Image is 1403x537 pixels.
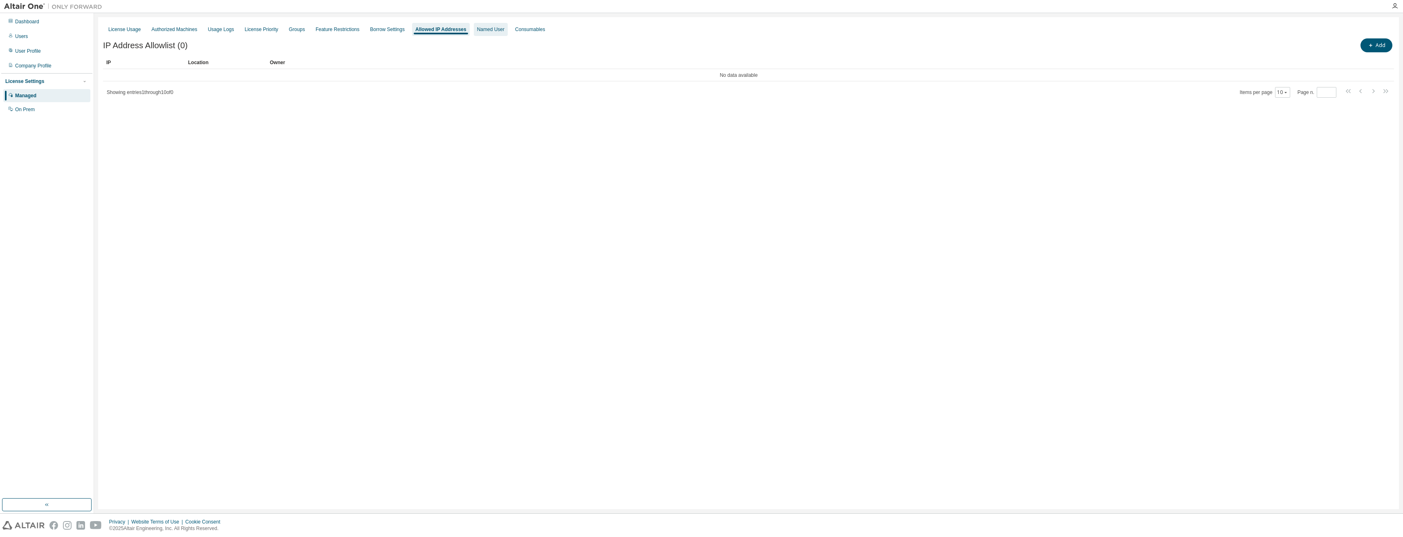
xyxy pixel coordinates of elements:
div: Authorized Machines [151,26,197,33]
div: Privacy [109,519,131,525]
img: facebook.svg [49,521,58,530]
div: IP [106,56,182,69]
div: Users [15,33,28,40]
div: Dashboard [15,18,39,25]
div: Cookie Consent [185,519,225,525]
div: Owner [270,56,1371,69]
div: Location [188,56,263,69]
img: altair_logo.svg [2,521,45,530]
div: License Settings [5,78,44,85]
img: linkedin.svg [76,521,85,530]
span: Items per page [1240,87,1290,98]
div: Named User [477,26,504,33]
div: License Priority [245,26,278,33]
div: Managed [15,92,36,99]
div: Consumables [515,26,545,33]
div: User Profile [15,48,41,54]
div: Allowed IP Addresses [415,26,466,33]
td: No data available [103,69,1374,81]
div: Borrow Settings [370,26,405,33]
div: Groups [289,26,305,33]
p: © 2025 Altair Engineering, Inc. All Rights Reserved. [109,525,225,532]
span: Showing entries 1 through 10 of 0 [107,89,173,95]
div: Company Profile [15,63,52,69]
span: IP Address Allowlist (0) [103,41,188,50]
span: Page n. [1298,87,1336,98]
div: Feature Restrictions [316,26,359,33]
button: 10 [1277,89,1288,96]
div: License Usage [108,26,141,33]
img: instagram.svg [63,521,72,530]
button: Add [1360,38,1392,52]
img: Altair One [4,2,106,11]
img: youtube.svg [90,521,102,530]
div: Website Terms of Use [131,519,185,525]
div: Usage Logs [208,26,234,33]
div: On Prem [15,106,35,113]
